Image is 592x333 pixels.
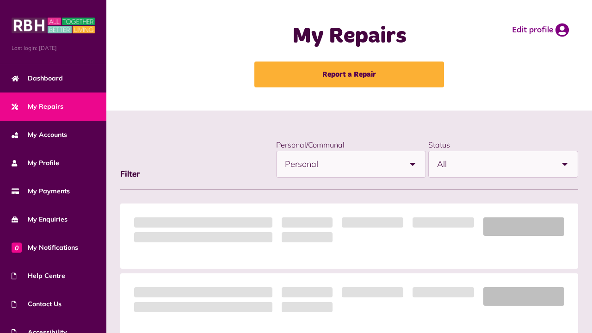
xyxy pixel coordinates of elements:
[254,62,444,87] a: Report a Repair
[12,243,78,253] span: My Notifications
[12,242,22,253] span: 0
[12,299,62,309] span: Contact Us
[12,16,95,35] img: MyRBH
[12,186,70,196] span: My Payments
[512,23,569,37] a: Edit profile
[12,158,59,168] span: My Profile
[12,130,67,140] span: My Accounts
[12,215,68,224] span: My Enquiries
[237,23,462,50] h1: My Repairs
[12,74,63,83] span: Dashboard
[12,271,65,281] span: Help Centre
[12,102,63,111] span: My Repairs
[12,44,95,52] span: Last login: [DATE]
